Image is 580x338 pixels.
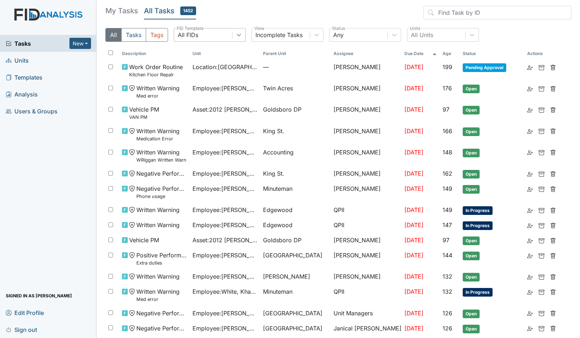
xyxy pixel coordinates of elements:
small: Med error [136,296,180,303]
span: Open [463,252,480,260]
a: Archive [539,63,544,71]
a: Archive [539,287,544,296]
td: [PERSON_NAME] [331,102,401,123]
td: [PERSON_NAME] [331,145,401,166]
div: Type filter [105,28,168,42]
td: [PERSON_NAME] [331,248,401,269]
span: 176 [443,85,452,92]
span: [DATE] [404,252,423,259]
span: Open [463,85,480,93]
span: 149 [443,206,452,213]
th: Toggle SortBy [460,48,524,60]
a: Delete [550,221,556,229]
td: [PERSON_NAME] [331,233,401,248]
span: Users & Groups [6,105,58,117]
a: Delete [550,127,556,135]
a: Delete [550,184,556,193]
a: Delete [550,309,556,317]
a: Archive [539,272,544,281]
button: New [69,38,91,49]
a: Delete [550,84,556,93]
a: Archive [539,221,544,229]
span: Open [463,170,480,179]
small: Extra duties [136,260,187,266]
th: Toggle SortBy [260,48,331,60]
a: Archive [539,206,544,214]
div: All Units [411,31,433,39]
div: All FIDs [178,31,198,39]
a: Delete [550,206,556,214]
span: Employee : [PERSON_NAME][GEOGRAPHIC_DATA] [192,184,257,193]
th: Toggle SortBy [402,48,440,60]
span: [DATE] [404,236,423,244]
th: Toggle SortBy [119,48,190,60]
a: Delete [550,169,556,178]
th: Assignee [331,48,401,60]
span: Employee : [PERSON_NAME] [192,169,257,178]
span: Negative Performance Review [136,169,187,178]
a: Archive [539,184,544,193]
span: Signed in as [PERSON_NAME] [6,290,72,301]
span: Negative Performance Review Phone usage [136,184,187,200]
button: All [105,28,122,42]
a: Archive [539,105,544,114]
small: WRiggan Written Warning [136,157,187,163]
span: Employee : [PERSON_NAME] [192,148,257,157]
span: Minuteman [263,287,293,296]
span: 132 [443,273,452,280]
span: [PERSON_NAME] [263,272,310,281]
small: Med error [136,93,180,99]
span: Sign out [6,324,37,335]
span: In Progress [463,221,493,230]
th: Actions [524,48,560,60]
td: Janical [PERSON_NAME] [331,321,401,336]
span: Edgewood [263,206,293,214]
span: In Progress [463,206,493,215]
button: Tags [146,28,168,42]
div: Any [333,31,344,39]
span: [DATE] [404,127,423,135]
a: Delete [550,148,556,157]
span: Employee : White, Khahliya [192,287,257,296]
span: [DATE] [404,325,423,332]
th: Toggle SortBy [440,48,460,60]
input: Toggle All Rows Selected [108,50,113,55]
small: Kitchen Floor Repair [129,71,183,78]
span: Negative Performance Review [136,309,187,317]
span: Asset : 2012 [PERSON_NAME] 07541 [192,236,257,244]
span: [DATE] [404,206,423,213]
a: Delete [550,63,556,71]
span: Employee : [PERSON_NAME] [192,84,257,93]
a: Archive [539,127,544,135]
span: Open [463,236,480,245]
span: Employee : [PERSON_NAME] [192,309,257,317]
span: [GEOGRAPHIC_DATA] [263,309,322,317]
span: Vehicle PM VAN PM [129,105,159,121]
span: Written Warning Med error [136,287,180,303]
span: Open [463,127,480,136]
span: In Progress [463,288,493,297]
span: 97 [443,106,449,113]
span: 149 [443,185,452,192]
span: 147 [443,221,452,229]
td: [PERSON_NAME] [331,60,401,81]
td: [PERSON_NAME] [331,269,401,284]
a: Archive [539,148,544,157]
span: Open [463,185,480,194]
span: Employee : [PERSON_NAME] [192,324,257,333]
span: 162 [443,170,452,177]
span: [DATE] [404,185,423,192]
span: Goldsboro DP [263,236,302,244]
span: Written Warning Med error [136,84,180,99]
span: Tasks [6,39,69,48]
a: Delete [550,287,556,296]
span: [GEOGRAPHIC_DATA] [263,324,322,333]
a: Archive [539,169,544,178]
span: Open [463,149,480,157]
span: Open [463,325,480,333]
span: Vehicle PM [129,236,159,244]
span: Units [6,55,29,66]
span: Goldsboro DP [263,105,302,114]
span: Minuteman [263,184,293,193]
span: Twin Acres [263,84,293,93]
